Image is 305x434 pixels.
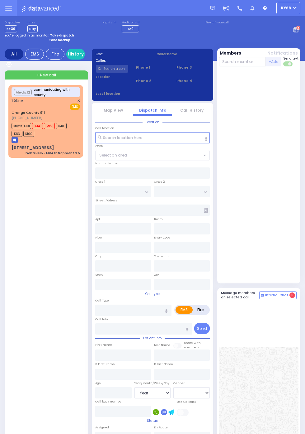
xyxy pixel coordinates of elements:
[283,61,293,67] label: Turn off text
[95,317,108,321] label: Call Info
[154,343,170,347] label: Last Name
[173,381,185,385] label: Gender
[96,75,129,79] label: Location
[12,145,54,151] div: [STREET_ADDRESS]
[283,56,298,61] span: Send text
[95,272,103,277] label: State
[220,50,241,56] button: Members
[95,217,100,221] label: Apt
[154,272,159,277] label: ZIP
[122,21,141,25] label: Medic on call
[154,425,168,430] label: En Route
[205,21,229,25] label: Fire units on call
[128,26,134,31] span: M9
[134,381,171,385] div: Year/Month/Week/Day
[12,115,42,120] span: [PHONE_NUMBER]
[177,400,196,404] label: Use Callback
[265,293,288,297] span: Internal Chat
[144,418,161,423] span: Status
[221,291,260,299] h5: Message members on selected call
[5,21,20,25] label: Dispatcher
[70,104,80,110] span: EMS
[194,323,210,334] button: Send
[176,306,193,314] label: EMS
[66,49,85,60] a: History
[259,291,297,299] button: Internal Chat 0
[184,345,199,349] span: members
[95,143,104,148] label: Areas
[210,6,215,11] img: message.svg
[96,65,129,73] input: Search a contact
[176,78,209,84] span: Phone 4
[281,5,291,11] span: ky68
[26,151,80,156] div: Delta Helo - MVA Entrapment D ^
[95,425,109,430] label: Assigned
[96,52,149,56] label: Cad:
[77,98,80,104] span: ✕
[104,108,123,113] a: Map View
[184,341,201,345] small: Share with
[154,180,165,184] label: Cross 2
[95,298,109,303] label: Call Type
[180,108,204,113] a: Call History
[56,123,67,129] span: K48
[34,87,77,97] span: communicating with county
[204,208,208,213] span: Other building occupants
[14,89,31,95] button: Medic12
[46,49,64,60] div: Fire
[95,362,115,366] label: P First Name
[95,399,123,404] label: Call back number
[143,120,162,124] span: Location
[139,108,166,113] a: Dispatch info
[32,123,43,129] span: M4
[12,99,23,103] span: 1:03 PM
[99,152,127,158] span: Select an area
[261,294,264,297] img: comment-alt.png
[95,132,210,143] input: Search location here
[219,57,266,66] input: Search member
[95,235,102,240] label: Floor
[27,21,38,25] label: Lines
[44,123,55,129] span: M12
[12,137,18,143] img: message-box.svg
[154,217,163,221] label: Room
[27,25,38,32] span: Bay
[154,362,173,366] label: P Last Name
[95,254,101,258] label: City
[192,306,209,314] label: Fire
[136,65,169,70] span: Phone 1
[95,161,118,166] label: Location Name
[23,131,34,137] span: K100
[96,58,149,63] label: Caller:
[95,180,105,184] label: Cross 1
[36,72,56,78] span: + New call
[96,91,153,96] label: Last 3 location
[95,381,101,385] label: Age
[5,33,49,38] span: You're logged in as monitor.
[276,2,300,14] button: ky68
[5,25,17,32] span: KY39
[12,123,31,129] span: Driver-K101
[12,110,45,115] a: Orange County 911
[50,33,74,38] strong: Take dispatch
[102,21,116,25] label: Night unit
[267,50,298,56] button: Notifications
[95,343,112,347] label: First Name
[136,78,169,84] span: Phone 2
[142,292,163,296] span: Call type
[12,131,22,137] span: K83
[140,336,165,340] span: Patient info
[25,49,44,60] div: EMS
[157,52,209,56] label: Caller name
[5,49,23,60] div: All
[289,292,295,298] span: 0
[154,235,170,240] label: Entry Code
[49,38,70,42] strong: Take backup
[154,254,168,258] label: Township
[95,198,117,203] label: Street Address
[21,4,63,12] img: Logo
[95,126,114,130] label: Call Location
[176,65,209,70] span: Phone 3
